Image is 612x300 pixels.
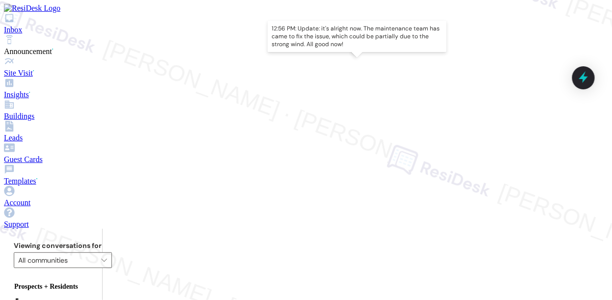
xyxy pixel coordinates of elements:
[4,220,608,229] div: Support
[18,252,96,268] input: All communities
[4,190,608,207] a: Account
[4,134,608,142] div: Leads
[4,69,608,78] div: Site Visit
[4,155,608,164] div: Guest Cards
[33,69,34,73] span: •
[4,283,102,291] div: Prospects + Residents
[29,90,30,95] span: •
[4,4,60,13] img: ResiDesk Logo
[4,177,608,186] div: Templates
[4,168,608,186] a: Templates •
[4,82,608,99] a: Insights •
[4,90,608,99] div: Insights
[4,17,608,34] a: Inbox
[4,47,608,56] div: Announcement
[4,125,608,142] a: Leads
[4,103,608,121] a: Buildings
[14,239,112,252] label: Viewing conversations for
[4,146,608,164] a: Guest Cards
[4,60,608,78] a: Site Visit •
[101,256,107,264] i: 
[52,47,54,52] span: •
[4,198,608,207] div: Account
[272,25,443,48] p: 12:56 PM: Update: it's alright now. The maintenance team has came to fix the issue, which could b...
[36,177,38,181] span: •
[4,112,608,121] div: Buildings
[4,211,608,229] a: Support
[4,26,608,34] div: Inbox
